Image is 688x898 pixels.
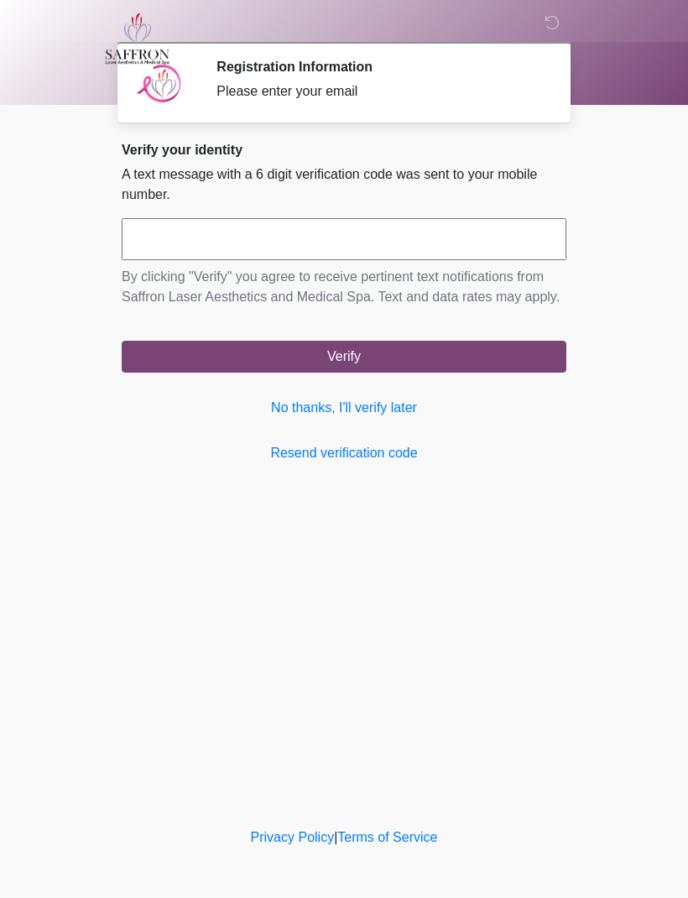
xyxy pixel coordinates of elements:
[122,443,566,463] a: Resend verification code
[216,81,541,102] div: Please enter your email
[122,398,566,418] a: No thanks, I'll verify later
[334,830,337,844] a: |
[105,13,170,65] img: Saffron Laser Aesthetics and Medical Spa Logo
[122,341,566,373] button: Verify
[251,830,335,844] a: Privacy Policy
[134,59,185,109] img: Agent Avatar
[337,830,437,844] a: Terms of Service
[122,142,566,158] h2: Verify your identity
[122,267,566,307] p: By clicking "Verify" you agree to receive pertinent text notifications from Saffron Laser Aesthet...
[122,164,566,205] p: A text message with a 6 digit verification code was sent to your mobile number.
